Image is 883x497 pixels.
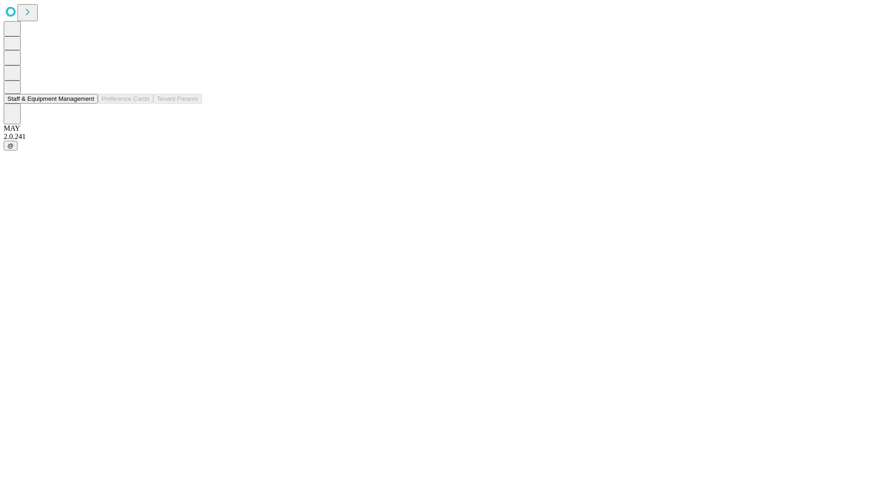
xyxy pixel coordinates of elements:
[4,133,879,141] div: 2.0.241
[4,141,17,150] button: @
[153,94,202,104] button: Tenant Params
[7,142,14,149] span: @
[4,124,879,133] div: MAY
[98,94,153,104] button: Preference Cards
[4,94,98,104] button: Staff & Equipment Management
